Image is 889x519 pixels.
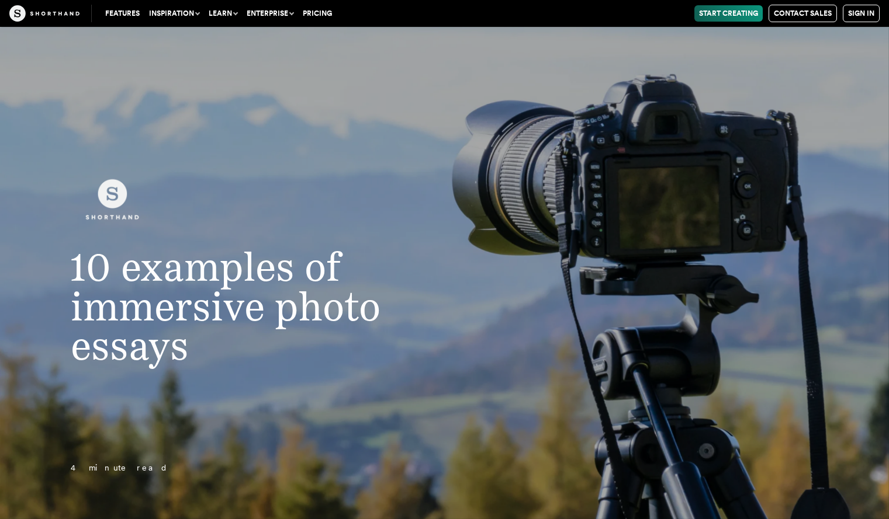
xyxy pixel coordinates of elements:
h1: 10 examples of immersive photo essays [47,247,511,365]
a: Sign in [843,5,880,22]
button: Learn [204,5,242,22]
button: Inspiration [144,5,204,22]
p: 4 minute read [47,461,511,475]
a: Contact Sales [769,5,837,22]
a: Features [101,5,144,22]
button: Enterprise [242,5,298,22]
img: The Craft [9,5,79,22]
a: Start Creating [694,5,763,22]
a: Pricing [298,5,337,22]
